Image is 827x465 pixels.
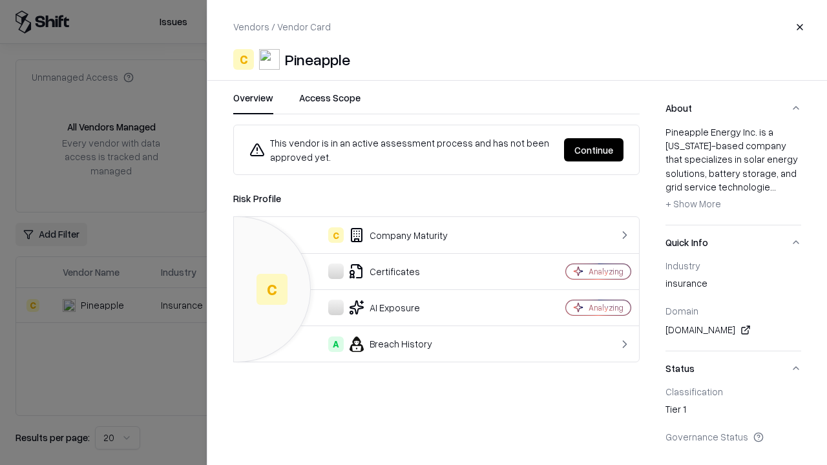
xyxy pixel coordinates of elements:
p: Vendors / Vendor Card [233,20,331,34]
div: About [665,125,801,225]
button: Continue [564,138,623,161]
div: Analyzing [589,266,623,277]
div: Tier 1 [665,402,801,420]
div: This vendor is in an active assessment process and has not been approved yet. [249,136,554,164]
button: About [665,91,801,125]
button: + Show More [665,194,721,214]
div: [DOMAIN_NAME] [665,322,801,338]
div: A [328,336,344,352]
div: Analyzing [589,302,623,313]
div: Domain [665,305,801,316]
div: insurance [665,276,801,294]
div: Classification [665,386,801,397]
button: Overview [233,91,273,114]
div: C [328,227,344,243]
div: Pineapple Energy Inc. is a [US_STATE]-based company that specializes in solar energy solutions, b... [665,125,801,214]
img: Pineapple [259,49,280,70]
button: Access Scope [299,91,361,114]
div: Pineapple [285,49,350,70]
div: Risk Profile [233,191,640,206]
div: Breach History [244,336,521,352]
div: Company Maturity [244,227,521,243]
div: C [256,274,288,305]
div: C [233,49,254,70]
span: + Show More [665,198,721,209]
button: Status [665,351,801,386]
div: Governance Status [665,431,801,442]
div: Quick Info [665,260,801,351]
span: ... [770,181,776,192]
div: AI Exposure [244,300,521,315]
div: Certificates [244,263,521,279]
div: Industry [665,260,801,271]
button: Quick Info [665,225,801,260]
